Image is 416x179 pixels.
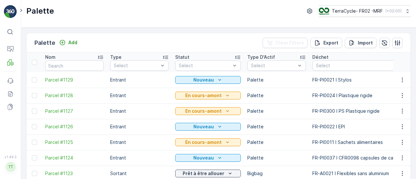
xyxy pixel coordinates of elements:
a: Parcel #1124 [45,155,104,161]
div: Toggle Row Selected [32,171,37,176]
button: Add [57,39,80,46]
a: Parcel #1128 [45,92,104,99]
button: En cours-amont [175,138,241,146]
button: Export [310,38,342,48]
div: Toggle Row Selected [32,140,37,145]
td: Palette [244,72,309,88]
a: Parcel #1129 [45,77,104,83]
input: Search [45,60,104,71]
p: Prêt à être allouer [183,170,224,177]
button: TerraCycle- FR02 -MRF(+02:00) [319,5,411,17]
td: Entrant [107,134,172,150]
td: Palette [244,119,309,134]
td: Palette [244,103,309,119]
p: Select [114,62,159,69]
p: Nom [45,54,56,60]
p: En cours-amont [185,92,222,99]
div: Toggle Row Selected [32,109,37,114]
a: Parcel #1125 [45,139,104,146]
p: Statut [175,54,189,60]
td: Entrant [107,150,172,166]
a: Parcel #1126 [45,123,104,130]
p: Type D'Actif [247,54,275,60]
div: Toggle Row Selected [32,124,37,129]
a: Parcel #1123 [45,170,104,177]
td: Palette [244,134,309,150]
button: En cours-amont [175,92,241,99]
p: En cours-amont [185,108,222,114]
button: Import [345,38,377,48]
button: Nouveau [175,123,241,131]
div: Toggle Row Selected [32,93,37,98]
p: ( +02:00 ) [385,8,402,14]
span: v 1.49.3 [4,155,17,159]
button: Prêt à être allouer [175,170,241,177]
td: Palette [244,88,309,103]
p: Clear Filters [276,40,304,46]
button: Nouveau [175,76,241,84]
p: Select [251,62,296,69]
p: Déchet [312,54,329,60]
div: Toggle Row Selected [32,155,37,160]
p: Palette [26,6,54,16]
div: TT [6,162,16,172]
p: Nouveau [193,123,214,130]
td: Entrant [107,119,172,134]
p: Select [316,62,414,69]
img: logo [4,5,17,18]
p: Add [68,39,77,46]
p: TerraCycle- FR02 -MRF [332,8,383,14]
button: TT [4,160,17,174]
button: En cours-amont [175,107,241,115]
p: Nouveau [193,77,214,83]
button: Nouveau [175,154,241,162]
a: Parcel #1127 [45,108,104,114]
p: En cours-amont [185,139,222,146]
td: Entrant [107,72,172,88]
p: Import [358,40,373,46]
img: terracycle.png [319,7,329,15]
div: Toggle Row Selected [32,77,37,83]
p: Type [110,54,122,60]
p: Nouveau [193,155,214,161]
p: Palette [34,38,55,47]
p: Select [179,62,231,69]
td: Palette [244,150,309,166]
button: Clear Filters [263,38,308,48]
td: Entrant [107,103,172,119]
td: Entrant [107,88,172,103]
p: Export [323,40,338,46]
